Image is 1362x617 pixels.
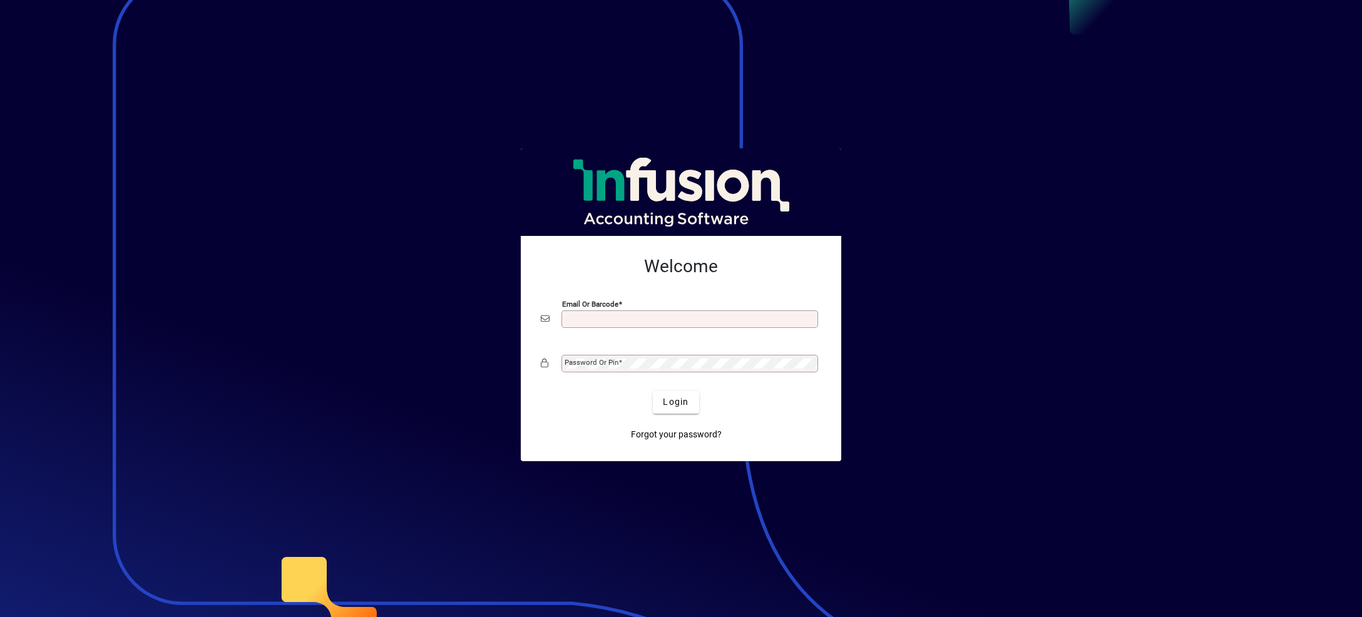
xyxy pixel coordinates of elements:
[562,299,618,308] mat-label: Email or Barcode
[626,424,727,446] a: Forgot your password?
[653,391,699,414] button: Login
[565,358,618,367] mat-label: Password or Pin
[631,428,722,441] span: Forgot your password?
[541,256,821,277] h2: Welcome
[663,395,689,409] span: Login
